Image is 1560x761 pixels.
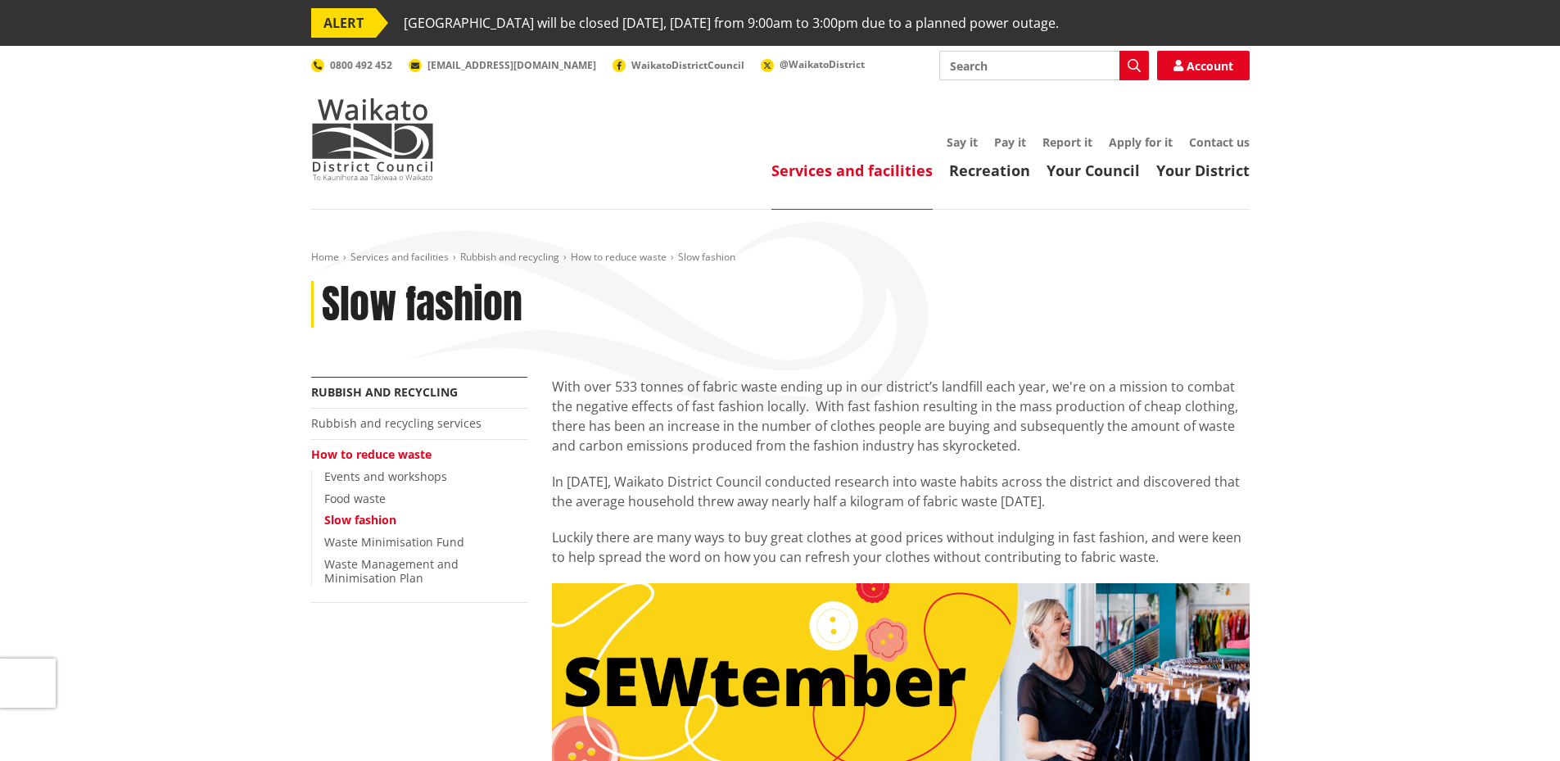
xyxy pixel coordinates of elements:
a: Waste Management and Minimisation Plan [324,556,459,586]
a: Slow fashion [324,512,396,528]
span: 0800 492 452 [330,58,392,72]
a: Rubbish and recycling services [311,415,482,431]
a: Food waste [324,491,386,506]
a: Apply for it [1109,134,1173,150]
a: [EMAIL_ADDRESS][DOMAIN_NAME] [409,58,596,72]
a: Your Council [1047,161,1140,180]
span: [GEOGRAPHIC_DATA] will be closed [DATE], [DATE] from 9:00am to 3:00pm due to a planned power outage. [404,8,1059,38]
h1: Slow fashion [322,281,522,328]
a: Recreation [949,161,1030,180]
a: Rubbish and recycling [311,384,458,400]
a: Report it [1042,134,1092,150]
p: With over 533 tonnes of fabric waste ending up in our district’s landfill each year, we're on a m... [552,377,1250,455]
a: How to reduce waste [571,250,667,264]
span: [EMAIL_ADDRESS][DOMAIN_NAME] [427,58,596,72]
img: Waikato District Council - Te Kaunihera aa Takiwaa o Waikato [311,98,434,180]
a: WaikatoDistrictCouncil [613,58,744,72]
p: Luckily there are many ways to buy great clothes at good prices without indulging in fast fashion... [552,528,1250,567]
a: Events and workshops [324,469,447,484]
a: Your District [1156,161,1250,180]
span: WaikatoDistrictCouncil [631,58,744,72]
a: 0800 492 452 [311,58,392,72]
span: ALERT [311,8,376,38]
a: Waste Minimisation Fund [324,534,464,550]
a: Contact us [1189,134,1250,150]
a: Services and facilities [771,161,933,180]
nav: breadcrumb [311,251,1250,265]
p: In [DATE], Waikato District Council conducted research into waste habits across the district and ... [552,472,1250,511]
a: Services and facilities [350,250,449,264]
a: Say it [947,134,978,150]
input: Search input [939,51,1149,80]
a: Home [311,250,339,264]
a: Account [1157,51,1250,80]
span: Slow fashion [678,250,735,264]
a: @WaikatoDistrict [761,57,865,71]
a: Pay it [994,134,1026,150]
span: @WaikatoDistrict [780,57,865,71]
a: Rubbish and recycling [460,250,559,264]
a: How to reduce waste [311,446,432,462]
